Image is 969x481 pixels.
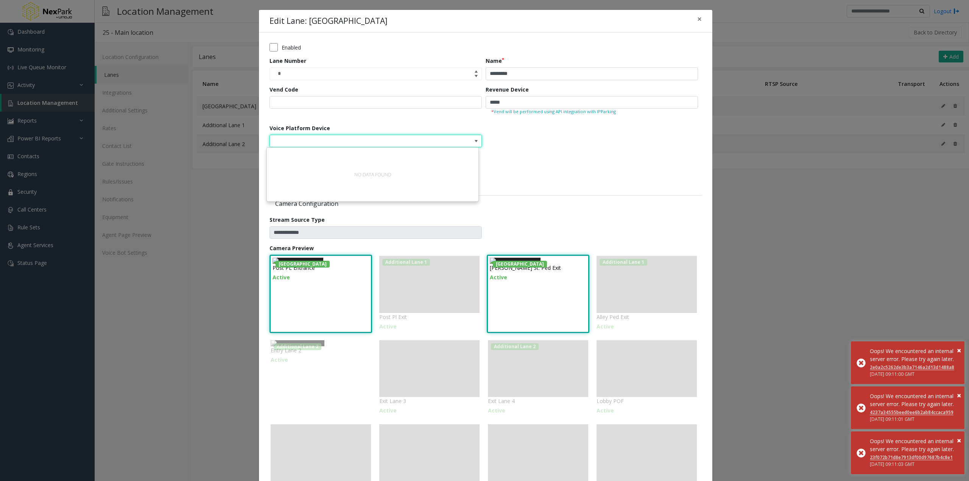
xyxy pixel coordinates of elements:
p: Alley Ped Exit [597,313,697,321]
label: Name [486,57,504,65]
div: NO DATA FOUND [350,167,396,182]
p: Active [273,273,369,281]
span: Additional Lane 2 [274,343,321,350]
span: × [697,14,702,24]
span: Additional Lane 1 [600,259,647,266]
p: Active [379,322,480,330]
div: [DATE] 09:11:01 GMT [870,416,959,423]
span: × [957,345,961,355]
p: Exit Lane 4 [488,397,588,405]
p: Entry Lane 2 [271,346,371,354]
img: Camera Preview 1 [273,258,323,264]
img: camera-preview-placeholder.jpg [271,424,371,481]
p: Active [271,356,371,364]
p: Active [488,406,588,414]
button: Close [692,10,707,28]
p: Active [490,273,586,281]
label: Voice Platform Device [270,124,330,132]
span: Additional Lane 2 [491,343,539,350]
button: Close [957,390,961,401]
div: Oops! We encountered an internal server error. Please try again later. [870,437,959,453]
p: Post PL Entrance [273,264,369,272]
label: Stream Source Type [270,216,325,224]
span: Increase value [471,68,481,74]
span: × [957,435,961,445]
div: Oops! We encountered an internal server error. Please try again later. [870,392,959,408]
img: Camera Preview 32 [271,340,324,346]
img: camera-preview-placeholder.jpg [597,340,697,397]
p: Active [379,406,480,414]
label: Camera Configuration [270,199,484,208]
small: Vend will be performed using API integration with IPParking [491,109,692,115]
button: Close [957,345,961,356]
p: [PERSON_NAME] St. Ped Exit [490,264,586,272]
img: camera-preview-placeholder.jpg [488,424,588,481]
p: Post Pl Exit [379,313,480,321]
img: camera-preview-placeholder.jpg [379,340,480,397]
h4: Edit Lane: [GEOGRAPHIC_DATA] [270,15,387,27]
p: Exit Lane 3 [379,397,480,405]
a: 2e0a2c5262de3b3a7146a2d13d1488a8 [870,364,954,370]
img: camera-preview-placeholder.jpg [488,340,588,397]
label: Enabled [282,44,301,51]
span: Decrease value [471,74,481,80]
img: Camera Preview 3 [490,258,541,264]
img: camera-preview-placeholder.jpg [597,424,697,481]
label: Revenue Device [486,86,529,93]
label: Camera Preview [270,244,314,252]
p: Active [597,406,697,414]
img: camera-preview-placeholder.jpg [379,424,480,481]
a: 23f072b71d8e7913df00d97687b4c8e1 [870,454,953,461]
a: 4237a34555beed0ee6b2ab84ccaca959 [870,409,953,416]
span: [GEOGRAPHIC_DATA] [493,261,547,268]
div: [DATE] 09:11:03 GMT [870,461,959,468]
label: Lane Number [270,57,306,65]
img: camera-preview-placeholder.jpg [597,256,697,313]
div: Oops! We encountered an internal server error. Please try again later. [870,347,959,363]
img: camera-preview-placeholder.jpg [379,256,480,313]
button: Close [957,435,961,446]
span: [GEOGRAPHIC_DATA] [276,261,330,268]
p: Lobby POF [597,397,697,405]
input: NO DATA FOUND [270,135,439,147]
p: Active [597,322,697,330]
span: × [957,390,961,400]
span: Additional Lane 1 [382,259,430,266]
label: Vend Code [270,86,298,93]
div: [DATE] 09:11:00 GMT [870,371,959,378]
